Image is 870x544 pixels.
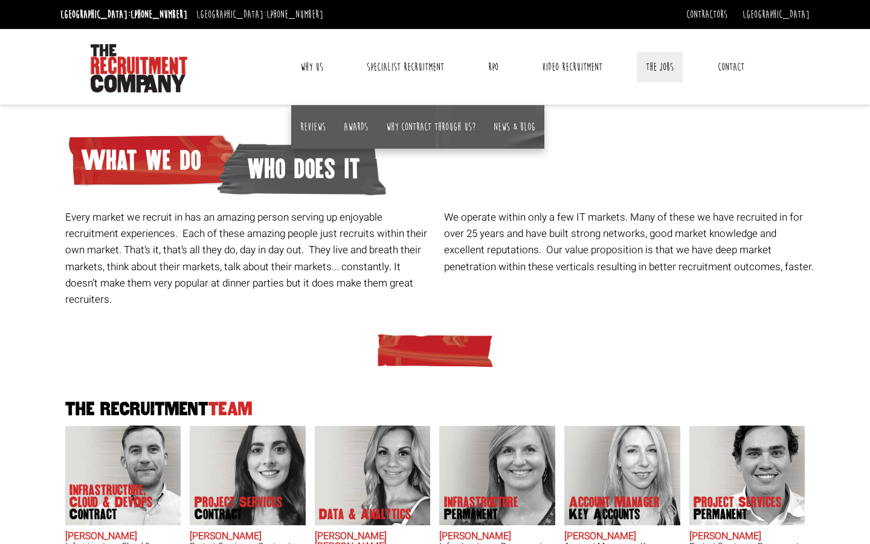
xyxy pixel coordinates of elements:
p: Every market we recruit in has an amazing person serving up enjoyable recruitment experiences. Ea... [65,209,436,308]
span: Contract [69,508,166,520]
img: Claire Sheerin does Project Services Contract [190,426,306,525]
h2: [PERSON_NAME] [190,531,306,542]
img: The Recruitment Company [91,44,187,92]
a: Awards [344,120,368,134]
h2: [PERSON_NAME] [689,531,805,542]
img: Adam Eshet does Infrastructure, Cloud & DevOps Contract [65,426,181,525]
p: Infrastructure [444,496,518,520]
a: [PHONE_NUMBER] [130,8,187,21]
a: [GEOGRAPHIC_DATA] [743,8,810,21]
a: Why Us [291,52,332,82]
a: RPO [479,52,507,82]
img: Amanda Evans's Our Infrastructure Permanent [439,426,555,525]
span: . [811,259,814,274]
img: Anna-Maria Julie does Data & Analytics [314,426,430,525]
a: [PHONE_NUMBER] [266,8,323,21]
a: Video Recruitment [533,52,611,82]
p: Infrastructure, Cloud & DevOps [69,484,166,520]
p: Data & Analytics [319,508,411,520]
li: [GEOGRAPHIC_DATA]: [193,5,326,24]
span: Team [208,399,253,419]
p: Project Services [195,496,283,520]
a: Contractors [686,8,727,21]
h2: [PERSON_NAME] [439,531,555,542]
p: Project Services [694,496,782,520]
span: Permanent [694,508,782,520]
a: Contact [709,52,753,82]
a: News & Blog [494,120,535,134]
li: [GEOGRAPHIC_DATA]: [57,5,190,24]
span: Key Accounts [569,508,660,520]
span: Contract [195,508,283,520]
a: Specialist Recruitment [358,52,453,82]
a: Reviews [300,120,326,134]
img: Sam McKay does Project Services Permanent [689,426,805,525]
p: Account Manager [569,496,660,520]
a: Why contract through us? [386,120,475,134]
p: We operate within only a few IT markets. Many of these we have recruited in for over 25 years and... [444,209,814,275]
img: Frankie Gaffney's our Account Manager Key Accounts [564,426,680,525]
h2: [PERSON_NAME] [564,531,680,542]
h2: The Recruitment [60,400,810,419]
span: Permanent [444,508,518,520]
a: The Jobs [637,52,683,82]
h2: [PERSON_NAME] [65,531,181,542]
